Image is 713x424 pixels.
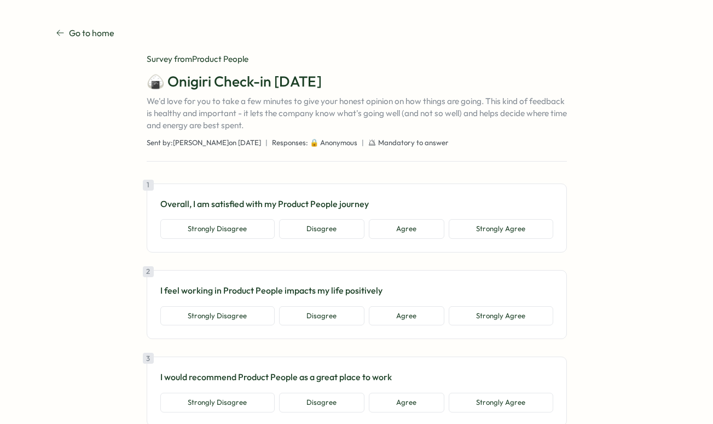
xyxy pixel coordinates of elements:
p: I would recommend Product People as a great place to work [160,370,553,384]
span: Mandatory to answer [378,138,449,148]
span: Sent by: [PERSON_NAME] on [DATE] [147,138,261,148]
div: 3 [143,353,154,364]
span: Responses: 🔒 Anonymous [272,138,357,148]
a: Go to home [56,26,114,40]
button: Agree [369,219,444,239]
button: Strongly Disagree [160,306,275,326]
button: Strongly Agree [449,393,553,412]
span: | [362,138,364,148]
button: Agree [369,393,444,412]
button: Disagree [279,306,364,326]
h1: 🍙 Onigiri Check-in [DATE] [147,72,567,91]
div: Survey from Product People [147,53,567,65]
p: Go to home [69,26,114,40]
button: Strongly Agree [449,219,553,239]
button: Strongly Agree [449,306,553,326]
p: Overall, I am satisfied with my Product People journey [160,197,553,211]
button: Disagree [279,393,364,412]
button: Disagree [279,219,364,239]
p: We'd love for you to take a few minutes to give your honest opinion on how things are going. This... [147,95,567,131]
button: Strongly Disagree [160,393,275,412]
div: 1 [143,180,154,191]
button: Strongly Disagree [160,219,275,239]
button: Agree [369,306,444,326]
span: | [265,138,268,148]
p: I feel working in Product People impacts my life positively [160,284,553,297]
div: 2 [143,266,154,277]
